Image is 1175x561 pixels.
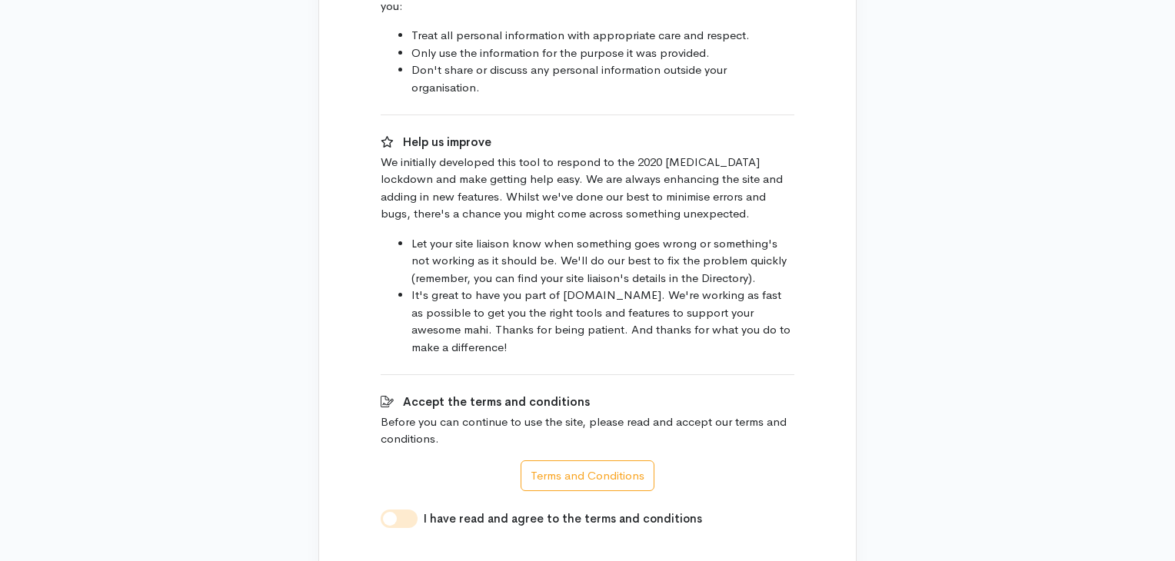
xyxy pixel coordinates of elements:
[411,27,794,45] li: Treat all personal information with appropriate care and respect.
[411,235,794,287] li: Let your site liaison know when something goes wrong or something's not working as it should be. ...
[411,287,794,356] li: It's great to have you part of [DOMAIN_NAME]. We're working as fast as possible to get you the ri...
[411,45,794,62] li: Only use the information for the purpose it was provided.
[381,154,794,223] p: We initially developed this tool to respond to the 2020 [MEDICAL_DATA] lockdown and make getting ...
[424,510,702,528] label: I have read and agree to the terms and conditions
[521,460,654,492] button: Terms and Conditions
[403,134,491,149] b: Help us improve
[381,413,794,448] p: Before you can continue to use the site, please read and accept our terms and conditions.
[403,394,590,409] b: Accept the terms and conditions
[411,61,794,96] li: Don't share or discuss any personal information outside your organisation.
